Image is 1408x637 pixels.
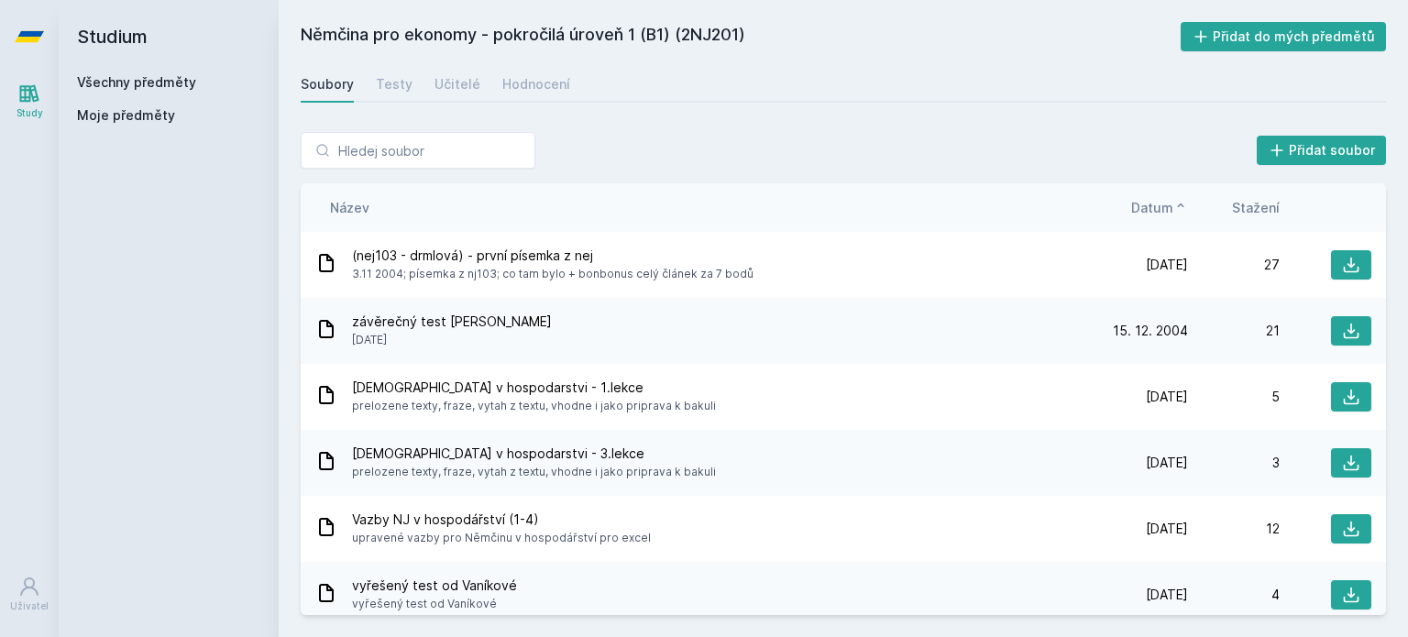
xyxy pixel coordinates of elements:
div: Hodnocení [502,75,570,93]
div: 3 [1188,454,1280,472]
a: Testy [376,66,412,103]
span: prelozene texty, fraze, vytah z textu, vhodne i jako priprava k bakuli [352,397,716,415]
a: Hodnocení [502,66,570,103]
div: 12 [1188,520,1280,538]
span: [DEMOGRAPHIC_DATA] v hospodarstvi - 3.lekce [352,445,716,463]
span: [DATE] [1146,388,1188,406]
div: Study [16,106,43,120]
a: Všechny předměty [77,74,196,90]
button: Název [330,198,369,217]
button: Stažení [1232,198,1280,217]
span: prelozene texty, fraze, vytah z textu, vhodne i jako priprava k bakuli [352,463,716,481]
span: (nej103 - drmlová) - první písemka z nej [352,247,753,265]
div: 4 [1188,586,1280,604]
input: Hledej soubor [301,132,535,169]
a: Učitelé [434,66,480,103]
div: Uživatel [10,599,49,613]
a: Soubory [301,66,354,103]
span: závěrečný test [PERSON_NAME] [352,313,552,331]
span: 15. 12. 2004 [1113,322,1188,340]
span: [DATE] [1146,454,1188,472]
span: Moje předměty [77,106,175,125]
span: [DATE] [1146,256,1188,274]
span: upravené vazby pro Němčinu v hospodářství pro excel [352,529,651,547]
span: Vazby NJ v hospodářství (1-4) [352,511,651,529]
a: Uživatel [4,566,55,622]
button: Datum [1131,198,1188,217]
button: Přidat do mých předmětů [1181,22,1387,51]
a: Study [4,73,55,129]
div: 5 [1188,388,1280,406]
div: Testy [376,75,412,93]
span: Datum [1131,198,1173,217]
div: Soubory [301,75,354,93]
div: Učitelé [434,75,480,93]
h2: Němčina pro ekonomy - pokročilá úroveň 1 (B1) (2NJ201) [301,22,1181,51]
div: 21 [1188,322,1280,340]
button: Přidat soubor [1257,136,1387,165]
div: 27 [1188,256,1280,274]
span: 3.11 2004; písemka z nj103; co tam bylo + bonbonus celý článek za 7 bodů [352,265,753,283]
span: vyřešený test od Vaníkové [352,577,517,595]
span: vyřešený test od Vaníkové [352,595,517,613]
span: [DATE] [1146,586,1188,604]
span: [DEMOGRAPHIC_DATA] v hospodarstvi - 1.lekce [352,379,716,397]
span: [DATE] [1146,520,1188,538]
span: [DATE] [352,331,552,349]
